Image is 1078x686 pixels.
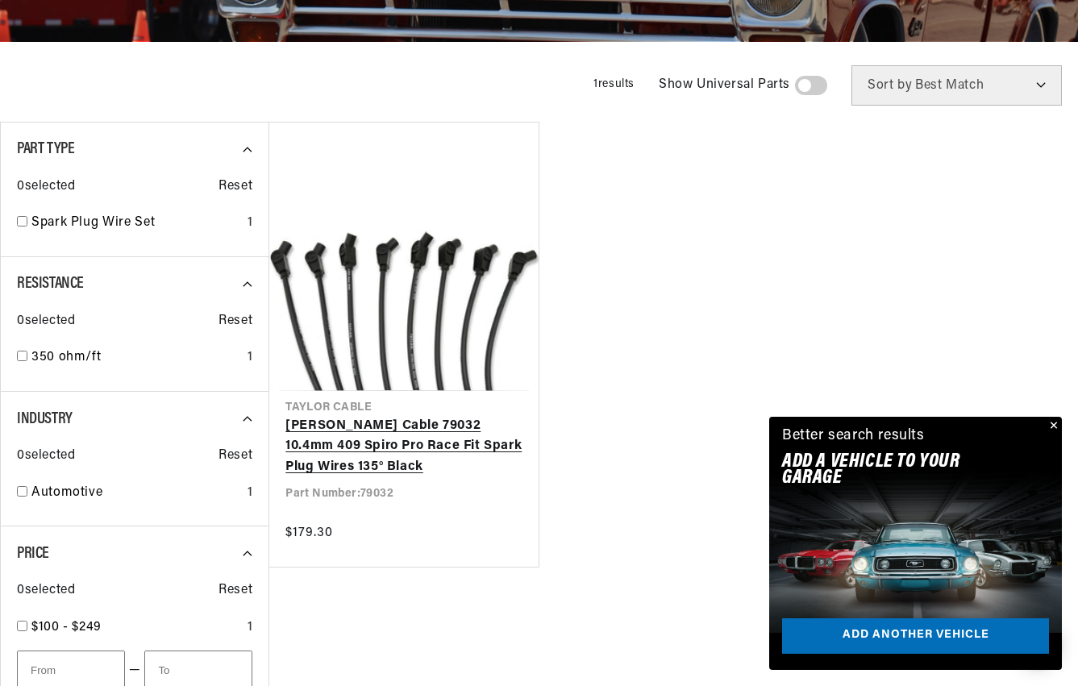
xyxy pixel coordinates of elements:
span: Show Universal Parts [659,75,790,96]
span: Reset [219,311,252,332]
button: Close [1043,417,1062,436]
span: Reset [219,446,252,467]
span: $100 - $249 [31,621,102,634]
a: Spark Plug Wire Set [31,213,241,234]
span: Reset [219,580,252,601]
div: 1 [248,617,253,638]
span: 0 selected [17,177,75,197]
span: 1 results [593,78,635,90]
span: — [129,660,141,681]
h2: Add A VEHICLE to your garage [782,454,1009,487]
a: Automotive [31,483,241,504]
span: 0 selected [17,311,75,332]
a: [PERSON_NAME] Cable 79032 10.4mm 409 Spiro Pro Race Fit Spark Plug Wires 135° Black [285,416,522,478]
span: Sort by [868,79,912,92]
span: Reset [219,177,252,197]
span: Industry [17,411,73,427]
div: Better search results [782,425,925,448]
div: 1 [248,347,253,368]
a: 350 ohm/ft [31,347,241,368]
span: 0 selected [17,580,75,601]
span: Resistance [17,276,84,292]
a: Add another vehicle [782,618,1049,655]
span: Part Type [17,141,74,157]
select: Sort by [851,65,1062,106]
span: 0 selected [17,446,75,467]
div: 1 [248,213,253,234]
div: 1 [248,483,253,504]
span: Price [17,546,49,562]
